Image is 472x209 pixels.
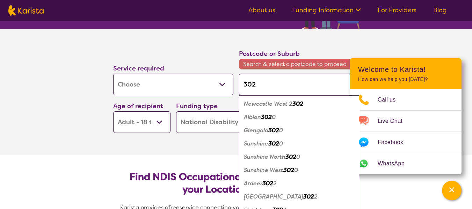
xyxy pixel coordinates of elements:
em: 302 [262,180,273,187]
span: Search & select a postcode to proceed [239,59,359,69]
div: Sunshine West 3020 [242,164,356,177]
em: Sunshine [244,140,268,147]
label: Age of recipient [113,102,163,110]
label: Service required [113,64,164,73]
input: Type [239,74,359,95]
em: Albion [244,113,261,121]
div: Glengala 3020 [242,124,356,137]
span: Live Chat [378,116,411,126]
div: Newcastle West 2302 [242,97,356,111]
span: WhatsApp [378,158,413,169]
h2: Find NDIS Occupational Therapists based on your Location & Needs [119,171,354,196]
em: Newcastle West 2 [244,100,292,107]
a: Web link opens in a new tab. [350,153,462,174]
em: 302 [261,113,272,121]
div: Deer Park East 3022 [242,190,356,203]
em: 0 [294,166,298,174]
em: 0 [279,127,283,134]
em: 0 [296,153,300,161]
a: Funding Information [292,6,361,14]
em: Sunshine West [244,166,283,174]
em: 302 [283,166,294,174]
em: 302 [292,100,303,107]
em: 302 [268,127,279,134]
em: [GEOGRAPHIC_DATA] [244,193,303,200]
em: 302 [268,140,279,147]
div: Sunshine 3020 [242,137,356,150]
em: 302 [303,193,314,200]
span: Call us [378,95,404,105]
img: Karista logo [8,5,44,16]
em: 0 [279,140,283,147]
em: 2 [314,193,318,200]
div: Ardeer 3022 [242,177,356,190]
button: Channel Menu [442,181,462,200]
em: 0 [272,113,276,121]
div: Channel Menu [350,58,462,174]
em: Ardeer [244,180,262,187]
em: Glengala [244,127,268,134]
a: About us [248,6,275,14]
a: Blog [433,6,447,14]
h2: Welcome to Karista! [358,65,453,74]
em: Sunshine North [244,153,285,161]
ul: Choose channel [350,89,462,174]
em: 302 [285,153,296,161]
div: Sunshine North 3020 [242,150,356,164]
label: Postcode or Suburb [239,50,300,58]
a: For Providers [378,6,416,14]
p: How can we help you [DATE]? [358,76,453,82]
em: 2 [273,180,277,187]
label: Funding type [176,102,218,110]
span: Facebook [378,137,412,148]
div: Albion 3020 [242,111,356,124]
